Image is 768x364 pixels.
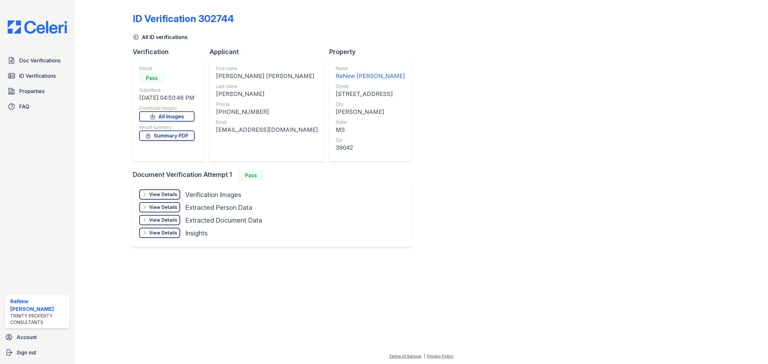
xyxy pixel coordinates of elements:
div: Extracted Document Data [185,216,262,225]
div: City [336,101,405,107]
div: Result summary [139,124,195,131]
div: | [424,354,425,359]
div: Applicant [210,47,329,56]
div: View Details [149,217,177,223]
div: View Details [149,191,177,198]
div: View Details [149,204,177,210]
a: FAQ [5,100,69,113]
div: First name [216,65,318,72]
div: Pass [238,170,264,180]
a: Terms of Service [389,354,421,359]
div: [STREET_ADDRESS] [336,90,405,99]
span: FAQ [19,103,29,110]
img: CE_Logo_Blue-a8612792a0a2168367f1c8372b55b34899dd931a85d93a1a3d3e32e68fde9ad4.png [3,20,72,34]
a: All Images [139,111,195,122]
a: Sign out [3,346,72,359]
span: ID Verifications [19,72,56,80]
span: Doc Verifications [19,57,60,64]
div: MS [336,125,405,134]
div: Download Images [139,105,195,111]
div: [PHONE_NUMBER] [216,107,318,116]
span: Sign out [17,349,36,356]
div: [EMAIL_ADDRESS][DOMAIN_NAME] [216,125,318,134]
div: Submitted [139,87,195,93]
a: Privacy Policy [427,354,453,359]
span: Account [17,333,37,341]
div: Verification [133,47,210,56]
a: ID Verifications [5,69,69,82]
a: Properties [5,85,69,98]
a: Account [3,331,72,344]
a: Name ReNew [PERSON_NAME] [336,65,405,81]
div: 39042 [336,143,405,152]
div: Name [336,65,405,72]
div: [PERSON_NAME] [PERSON_NAME] [216,72,318,81]
div: View Details [149,230,177,236]
div: [DATE] 04:50:46 PM [139,93,195,102]
a: Summary PDF [139,131,195,141]
div: [PERSON_NAME] [216,90,318,99]
div: ID Verification 302744 [133,13,234,24]
a: Doc Verifications [5,54,69,67]
div: Document Verification Attempt 1 [133,170,416,180]
span: Properties [19,87,44,95]
div: ReNew [PERSON_NAME] [10,297,67,313]
div: Zip [336,137,405,143]
div: Property [329,47,416,56]
div: Result [139,65,195,72]
div: Phone [216,101,318,107]
div: Email [216,119,318,125]
div: State [336,119,405,125]
div: Extracted Person Data [185,203,252,212]
div: Verification Images [185,190,241,199]
div: Insights [185,229,208,238]
a: All ID verifications [133,33,188,41]
div: Street [336,83,405,90]
div: ReNew [PERSON_NAME] [336,72,405,81]
div: Trinity Property Consultants [10,313,67,326]
div: Pass [139,73,165,83]
div: [PERSON_NAME] [336,107,405,116]
div: Last name [216,83,318,90]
